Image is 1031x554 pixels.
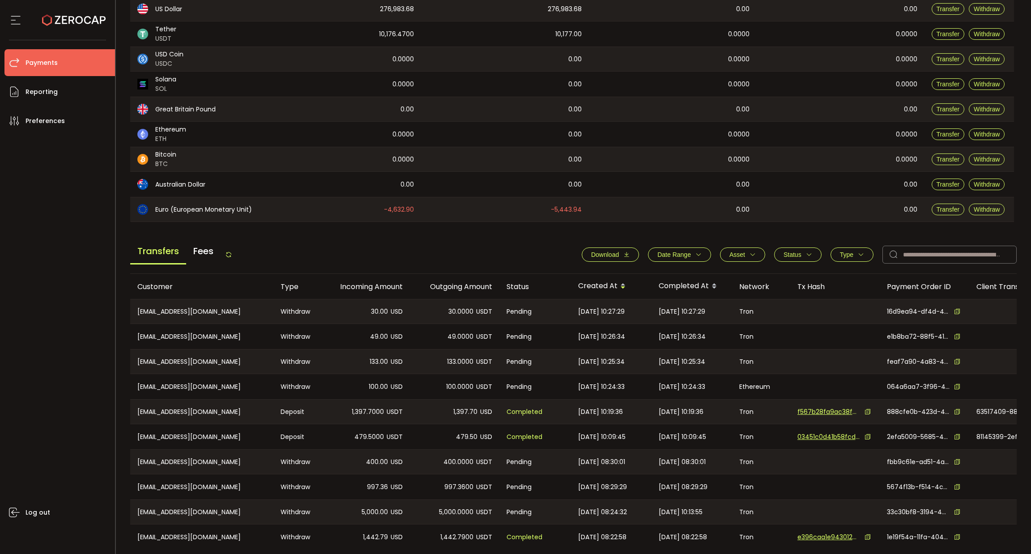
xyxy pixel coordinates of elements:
span: 49.00 [370,332,388,342]
div: Tron [732,524,790,550]
span: [DATE] 10:19:36 [659,407,703,417]
button: Withdraw [969,3,1005,15]
span: Completed [507,407,542,417]
button: Withdraw [969,179,1005,190]
span: 276,983.68 [380,4,414,14]
img: sol_portfolio.png [137,79,148,89]
span: USDT [476,332,492,342]
span: USD [391,482,403,492]
span: Solana [155,75,176,84]
div: Tron [732,400,790,424]
div: [EMAIL_ADDRESS][DOMAIN_NAME] [130,450,273,474]
span: Payments [26,56,58,69]
span: [DATE] 10:09:45 [578,432,626,442]
span: USDT [476,532,492,542]
button: Transfer [932,128,965,140]
iframe: Chat Widget [986,511,1031,554]
span: Pending [507,507,532,517]
img: eth_portfolio.svg [137,129,148,140]
span: USDT [476,457,492,467]
span: [DATE] 08:30:01 [659,457,706,467]
span: USD [480,432,492,442]
span: 49.0000 [447,332,473,342]
div: Created At [571,279,652,294]
button: Withdraw [969,28,1005,40]
span: 10,177.00 [555,29,582,39]
span: ETH [155,134,186,144]
div: Tron [732,424,790,449]
span: 0.0000 [728,129,750,140]
span: USDT [476,357,492,367]
span: 2efa5009-5685-4be4-8d8c-6101f9243acb [887,432,950,442]
span: 0.00 [568,79,582,89]
button: Date Range [648,247,711,262]
span: [DATE] 10:24:33 [659,382,705,392]
span: 30.0000 [448,307,473,317]
span: Transfer [937,206,960,213]
span: [DATE] 08:22:58 [659,532,707,542]
div: Completed At [652,279,732,294]
span: [DATE] 10:27:29 [659,307,705,317]
span: Great Britain Pound [155,105,216,114]
span: 100.0000 [446,382,473,392]
span: [DATE] 08:30:01 [578,457,625,467]
div: Customer [130,281,273,292]
span: Preferences [26,115,65,128]
span: Transfer [937,5,960,13]
span: Euro (European Monetary Unit) [155,205,252,214]
img: btc_portfolio.svg [137,154,148,165]
span: 133.00 [370,357,388,367]
div: [EMAIL_ADDRESS][DOMAIN_NAME] [130,524,273,550]
div: Withdraw [273,374,320,399]
span: 0.00 [904,205,917,215]
button: Transfer [932,3,965,15]
span: [DATE] 08:22:58 [578,532,626,542]
span: 0.0000 [896,29,917,39]
span: Reporting [26,85,58,98]
div: Tx Hash [790,281,880,292]
span: Pending [507,332,532,342]
span: [DATE] 08:29:29 [578,482,627,492]
span: 0.0000 [392,154,414,165]
div: [EMAIL_ADDRESS][DOMAIN_NAME] [130,299,273,324]
button: Withdraw [969,153,1005,165]
button: Transfer [932,78,965,90]
span: Completed [507,432,542,442]
div: Status [499,281,571,292]
span: 0.00 [568,104,582,115]
div: Type [273,281,320,292]
span: 1,442.79 [363,532,388,542]
span: 30.00 [371,307,388,317]
span: 0.0000 [728,54,750,64]
div: Tron [732,450,790,474]
button: Withdraw [969,103,1005,115]
span: Australian Dollar [155,180,205,189]
span: Withdraw [974,5,1000,13]
span: e1b8ba72-88f5-41d7-bfc8-4af6a1838909 [887,332,950,341]
span: USD [391,307,403,317]
span: 997.3600 [444,482,473,492]
div: [EMAIL_ADDRESS][DOMAIN_NAME] [130,424,273,449]
span: Withdraw [974,30,1000,38]
span: [DATE] 10:09:45 [659,432,706,442]
div: Incoming Amount [320,281,410,292]
span: USD [391,357,403,367]
button: Transfer [932,204,965,215]
span: Type [840,251,853,258]
span: BTC [155,159,176,169]
div: Outgoing Amount [410,281,499,292]
span: Withdraw [974,131,1000,138]
span: 0.00 [568,54,582,64]
button: Download [582,247,639,262]
span: USDT [476,507,492,517]
span: 0.00 [736,205,750,215]
div: Deposit [273,424,320,449]
button: Withdraw [969,78,1005,90]
div: [EMAIL_ADDRESS][DOMAIN_NAME] [130,374,273,399]
button: Transfer [932,153,965,165]
div: Ethereum [732,374,790,399]
span: 0.0000 [392,79,414,89]
span: 100.00 [369,382,388,392]
span: USDT [476,482,492,492]
span: Withdraw [974,181,1000,188]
